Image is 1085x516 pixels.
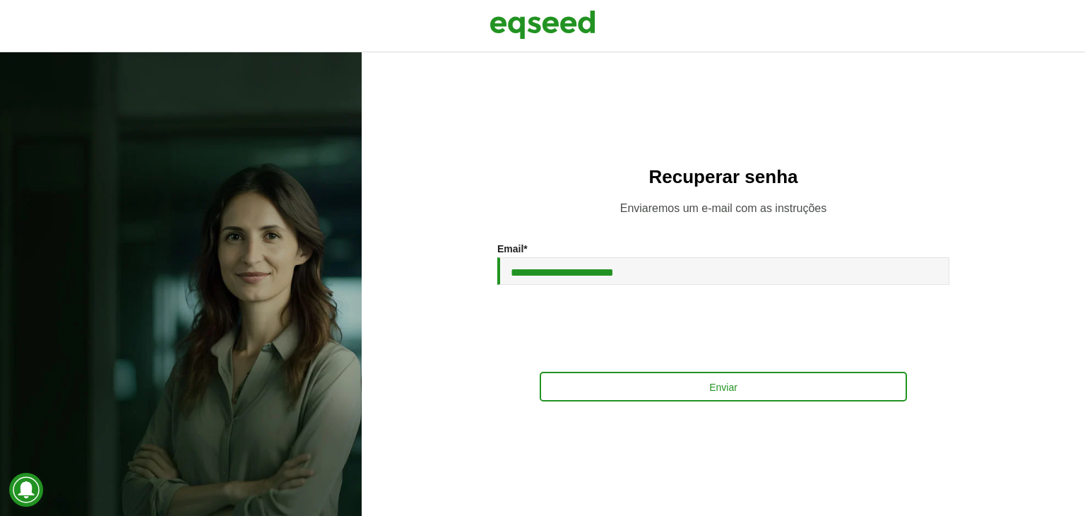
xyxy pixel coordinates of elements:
h2: Recuperar senha [390,167,1057,187]
p: Enviaremos um e-mail com as instruções [390,201,1057,215]
span: Este campo é obrigatório. [523,243,527,254]
button: Enviar [540,372,907,401]
iframe: reCAPTCHA [616,299,831,354]
img: EqSeed Logo [490,7,595,42]
label: Email [497,244,528,254]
